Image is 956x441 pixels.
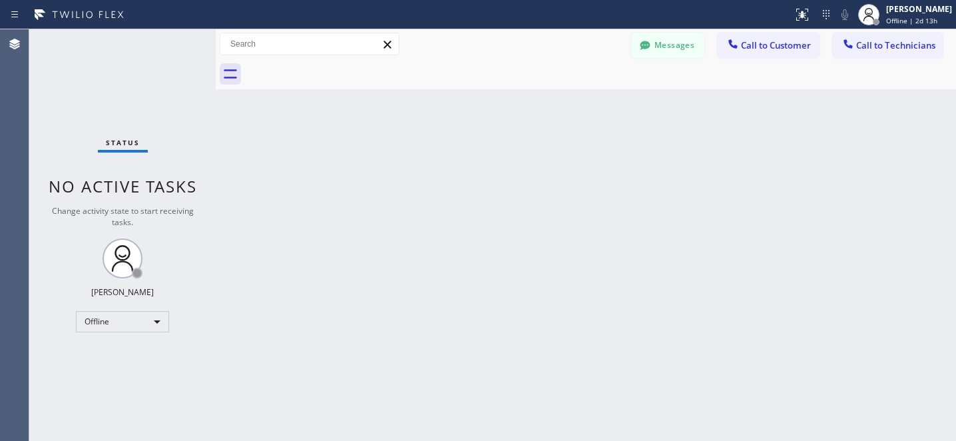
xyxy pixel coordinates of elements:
[76,311,169,332] div: Offline
[631,33,704,58] button: Messages
[220,33,399,55] input: Search
[106,138,140,147] span: Status
[833,33,943,58] button: Call to Technicians
[52,205,194,228] span: Change activity state to start receiving tasks.
[718,33,820,58] button: Call to Customer
[886,16,937,25] span: Offline | 2d 13h
[91,286,154,298] div: [PERSON_NAME]
[856,39,935,51] span: Call to Technicians
[741,39,811,51] span: Call to Customer
[836,5,854,24] button: Mute
[886,3,952,15] div: [PERSON_NAME]
[49,175,197,197] span: No active tasks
